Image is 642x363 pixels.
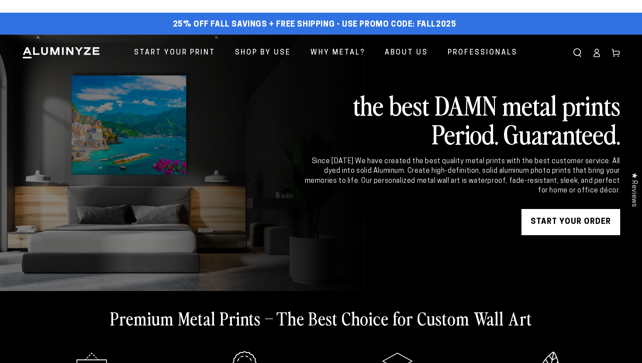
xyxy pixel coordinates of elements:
[303,90,620,148] h2: the best DAMN metal prints Period. Guaranteed.
[521,209,620,235] a: START YOUR Order
[625,165,642,214] div: Click to open Judge.me floating reviews tab
[134,47,215,59] span: Start Your Print
[568,43,587,62] summary: Search our site
[228,41,297,65] a: Shop By Use
[311,47,365,59] span: Why Metal?
[441,41,524,65] a: Professionals
[303,157,620,196] div: Since [DATE] We have created the best quality metal prints with the best customer service. All dy...
[128,41,222,65] a: Start Your Print
[173,20,456,30] span: 25% off FALL Savings + Free Shipping - Use Promo Code: FALL2025
[385,47,428,59] span: About Us
[235,47,291,59] span: Shop By Use
[378,41,435,65] a: About Us
[448,47,518,59] span: Professionals
[304,41,372,65] a: Why Metal?
[22,46,100,59] img: Aluminyze
[110,307,532,329] h2: Premium Metal Prints – The Best Choice for Custom Wall Art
